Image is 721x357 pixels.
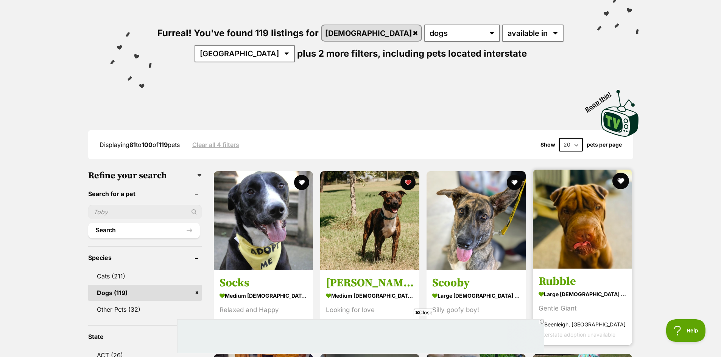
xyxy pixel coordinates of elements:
[587,142,622,148] label: pets per page
[88,205,202,219] input: Toby
[142,141,153,148] strong: 100
[427,270,526,347] a: Scooby large [DEMOGRAPHIC_DATA] Dog Silly goofy boy! Toowoomba, [GEOGRAPHIC_DATA] Interstate adop...
[214,270,313,347] a: Socks medium [DEMOGRAPHIC_DATA] Dog Relaxed and Happy [GEOGRAPHIC_DATA], [GEOGRAPHIC_DATA] Inters...
[540,142,555,148] span: Show
[539,319,626,329] strong: Beenleigh, [GEOGRAPHIC_DATA]
[326,305,414,315] div: Looking for love
[539,274,626,289] h3: Rubble
[613,173,629,189] button: favourite
[584,86,618,113] span: Boop this!
[294,175,309,190] button: favourite
[88,333,202,340] header: State
[601,83,639,138] a: Boop this!
[507,175,522,190] button: favourite
[539,303,626,314] div: Gentle Giant
[88,285,202,301] a: Dogs (119)
[326,290,414,301] strong: medium [DEMOGRAPHIC_DATA] Dog
[100,141,180,148] span: Displaying to of pets
[326,276,414,290] h3: [PERSON_NAME]
[533,170,632,269] img: Rubble - Shar Pei Dog
[214,171,313,270] img: Socks - Kelpie Dog
[322,25,422,41] a: [DEMOGRAPHIC_DATA]
[432,276,520,290] h3: Scooby
[432,305,520,315] div: Silly goofy boy!
[383,48,527,59] span: including pets located interstate
[192,141,239,148] a: Clear all 4 filters
[297,48,380,59] span: plus 2 more filters,
[88,223,200,238] button: Search
[88,254,202,261] header: Species
[88,268,202,284] a: Cats (211)
[320,270,419,347] a: [PERSON_NAME] medium [DEMOGRAPHIC_DATA] Dog Looking for love Toowoomba, [GEOGRAPHIC_DATA] Interst...
[432,290,520,301] strong: large [DEMOGRAPHIC_DATA] Dog
[220,290,307,301] strong: medium [DEMOGRAPHIC_DATA] Dog
[533,269,632,345] a: Rubble large [DEMOGRAPHIC_DATA] Dog Gentle Giant Beenleigh, [GEOGRAPHIC_DATA] Interstate adoption...
[539,289,626,300] strong: large [DEMOGRAPHIC_DATA] Dog
[427,171,526,270] img: Scooby - German Shepherd Dog
[88,301,202,317] a: Other Pets (32)
[666,319,706,342] iframe: Help Scout Beacon - Open
[539,331,615,338] span: Interstate adoption unavailable
[320,171,419,270] img: Lil Guy - Staffordshire Bull Terrier Dog
[177,319,544,353] iframe: Advertisement
[88,190,202,197] header: Search for a pet
[88,170,202,181] h3: Refine your search
[414,309,434,316] span: Close
[400,175,416,190] button: favourite
[129,141,136,148] strong: 81
[157,28,319,39] span: Furreal! You've found 119 listings for
[159,141,168,148] strong: 119
[220,305,307,315] div: Relaxed and Happy
[601,90,639,137] img: PetRescue TV logo
[220,276,307,290] h3: Socks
